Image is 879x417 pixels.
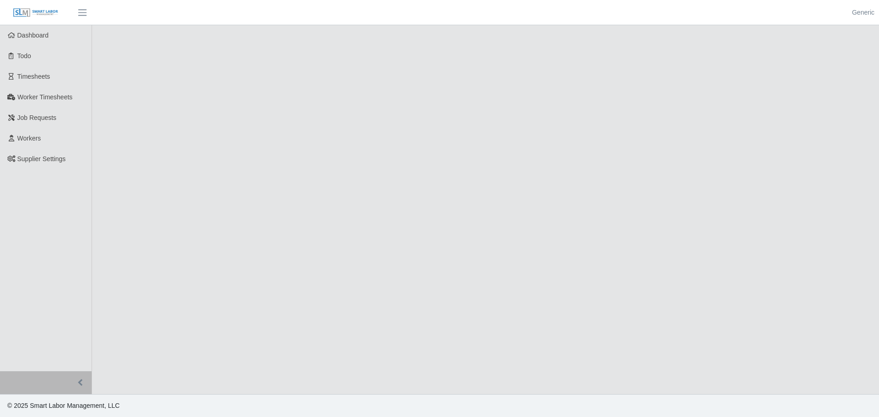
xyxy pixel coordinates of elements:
img: SLM Logo [13,8,59,18]
span: Workers [17,135,41,142]
span: Supplier Settings [17,155,66,162]
span: Worker Timesheets [17,93,72,101]
span: Timesheets [17,73,50,80]
a: Generic [852,8,874,17]
span: Todo [17,52,31,60]
span: Job Requests [17,114,57,121]
span: Dashboard [17,32,49,39]
span: © 2025 Smart Labor Management, LLC [7,402,119,409]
